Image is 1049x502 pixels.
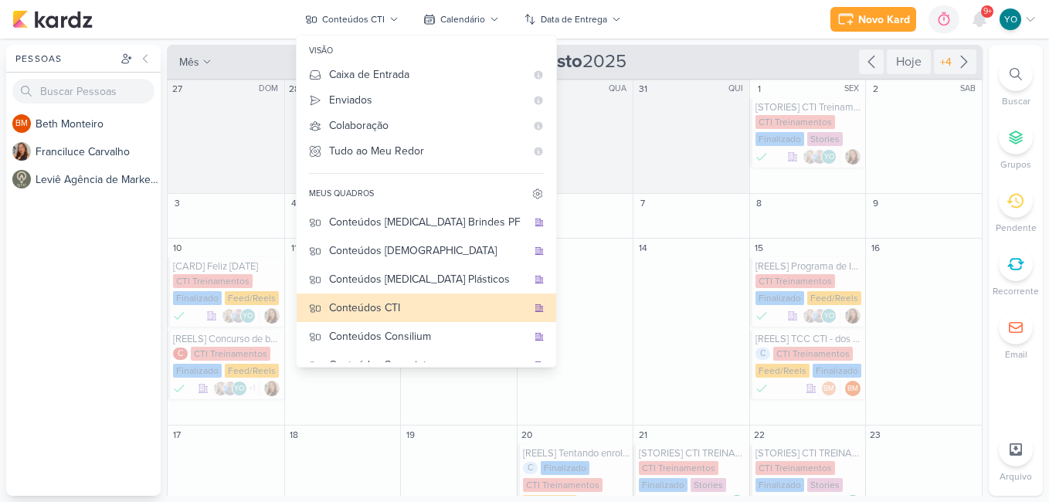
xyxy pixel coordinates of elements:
[1002,94,1030,108] p: Buscar
[807,132,843,146] div: Stories
[234,385,244,393] p: YO
[755,381,768,396] div: Finalizado
[523,49,626,74] span: 2025
[329,66,525,83] div: Caixa de Entrada
[169,427,185,443] div: 17
[1000,470,1032,483] p: Arquivo
[213,381,229,396] img: Franciluce Carvalho
[297,138,556,164] button: Tudo ao Meu Redor
[755,364,810,378] div: Feed/Reels
[887,49,931,74] div: Hoje
[173,364,222,378] div: Finalizado
[755,274,835,288] div: CTI Treinamentos
[803,308,840,324] div: Colaboradores: Franciluce Carvalho, Guilherme Savio, Yasmin Oliveira
[639,478,687,492] div: Finalizado
[989,57,1043,108] li: Ctrl + F
[12,52,117,66] div: Pessoas
[36,116,161,132] div: B e t h M o n t e i r o
[691,478,726,492] div: Stories
[12,79,154,103] input: Buscar Pessoas
[803,149,840,165] div: Colaboradores: Franciluce Carvalho, Guilherme Savio, Yasmin Oliveira
[287,427,302,443] div: 18
[297,208,556,236] button: Conteúdos [MEDICAL_DATA] Brindes PF
[752,195,767,211] div: 8
[996,221,1037,235] p: Pendente
[867,427,883,443] div: 23
[960,83,980,95] div: SAB
[297,62,556,87] button: Caixa de Entrada
[821,381,837,396] div: Beth Monteiro
[287,240,302,256] div: 11
[240,308,256,324] div: Yasmin Oliveira
[169,240,185,256] div: 10
[519,427,535,443] div: 20
[173,291,222,305] div: Finalizado
[858,12,910,28] div: Novo Kard
[803,308,818,324] img: Franciluce Carvalho
[173,381,185,396] div: Finalizado
[635,240,650,256] div: 14
[983,5,992,18] span: 9+
[297,236,556,265] button: Conteúdos [DEMOGRAPHIC_DATA]
[222,381,238,396] img: Guilherme Savio
[535,275,544,284] div: quadro da organização
[821,149,837,165] div: Yasmin Oliveira
[1000,158,1031,171] p: Grupos
[523,478,603,492] div: CTI Treinamentos
[523,447,630,460] div: [REELS] Tentando enrolar o professor para ele não passar prova.
[225,291,279,305] div: Feed/Reels
[173,333,281,345] div: [REELS] Concurso de bolsas
[1004,12,1017,26] p: YO
[845,149,861,165] div: Responsável: Franciluce Carvalho
[821,381,840,396] div: Colaboradores: Beth Monteiro
[755,461,835,475] div: CTI Treinamentos
[845,308,861,324] img: Franciluce Carvalho
[755,149,768,165] div: Finalizado
[535,332,544,341] div: quadro da organização
[173,348,188,360] div: C
[824,313,834,321] p: YO
[12,114,31,133] div: Beth Monteiro
[755,132,804,146] div: Finalizado
[812,149,827,165] img: Guilherme Savio
[847,385,858,393] p: BM
[15,120,28,128] p: BM
[243,313,253,321] p: YO
[297,113,556,138] button: Colaboração
[402,427,418,443] div: 19
[867,240,883,256] div: 16
[12,170,31,188] img: Leviê Agência de Marketing Digital
[297,322,556,351] button: Conteúdos Consilium
[12,10,93,29] img: kardz.app
[824,154,834,161] p: YO
[297,265,556,293] button: Conteúdos [MEDICAL_DATA] Plásticos
[225,364,279,378] div: Feed/Reels
[803,149,818,165] img: Franciluce Carvalho
[169,81,185,97] div: 27
[755,348,770,360] div: C
[752,427,767,443] div: 22
[259,83,283,95] div: DOM
[845,308,861,324] div: Responsável: Franciluce Carvalho
[867,195,883,211] div: 9
[169,195,185,211] div: 3
[264,381,280,396] div: Responsável: Franciluce Carvalho
[173,308,185,324] div: Finalizado
[329,357,527,373] div: Conteúdos Secpoint
[173,260,281,273] div: [CARD] Feliz dia dos pais
[12,142,31,161] img: Franciluce Carvalho
[287,81,302,97] div: 28
[329,92,525,108] div: Enviados
[845,381,861,396] div: Responsável: Beth Monteiro
[36,171,161,188] div: L e v i ê A g ê n c i a d e M a r k e t i n g D i g i t a l
[213,381,260,396] div: Colaboradores: Franciluce Carvalho, Guilherme Savio, Yasmin Oliveira, Arthur Branze
[535,304,544,313] div: quadro da organização
[635,81,650,97] div: 31
[541,461,589,475] div: Finalizado
[222,308,260,324] div: Colaboradores: Franciluce Carvalho, Guilherme Savio, Yasmin Oliveira
[329,271,527,287] div: Conteúdos [MEDICAL_DATA] Plásticos
[755,101,863,114] div: [STORIES] CTI Treinamentos
[812,308,827,324] img: Guilherme Savio
[523,462,538,474] div: C
[297,351,556,379] button: Conteúdos Secpoint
